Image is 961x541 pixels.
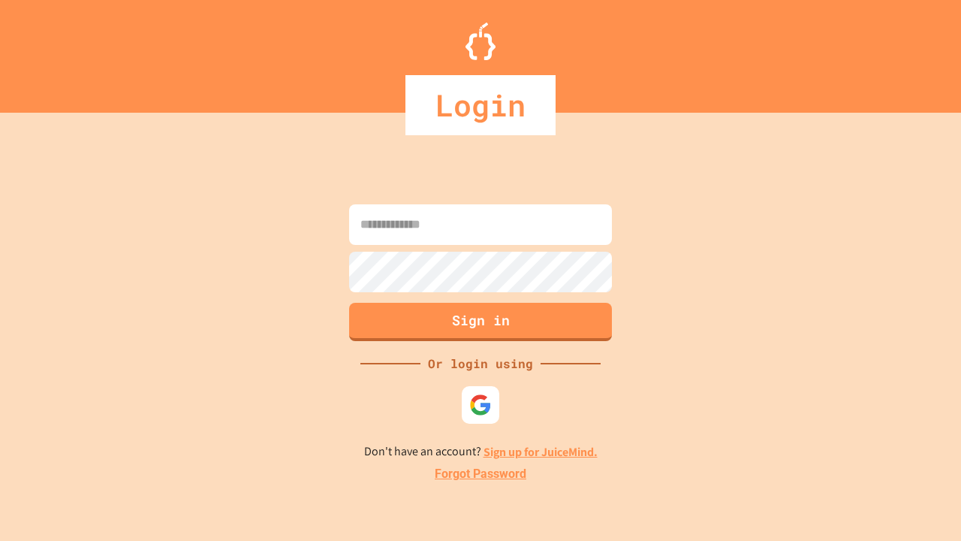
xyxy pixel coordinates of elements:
[465,23,496,60] img: Logo.svg
[836,416,946,479] iframe: chat widget
[484,444,598,460] a: Sign up for JuiceMind.
[364,443,598,461] p: Don't have an account?
[469,394,492,416] img: google-icon.svg
[898,481,946,526] iframe: chat widget
[349,303,612,341] button: Sign in
[420,355,541,373] div: Or login using
[435,465,526,483] a: Forgot Password
[405,75,556,135] div: Login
